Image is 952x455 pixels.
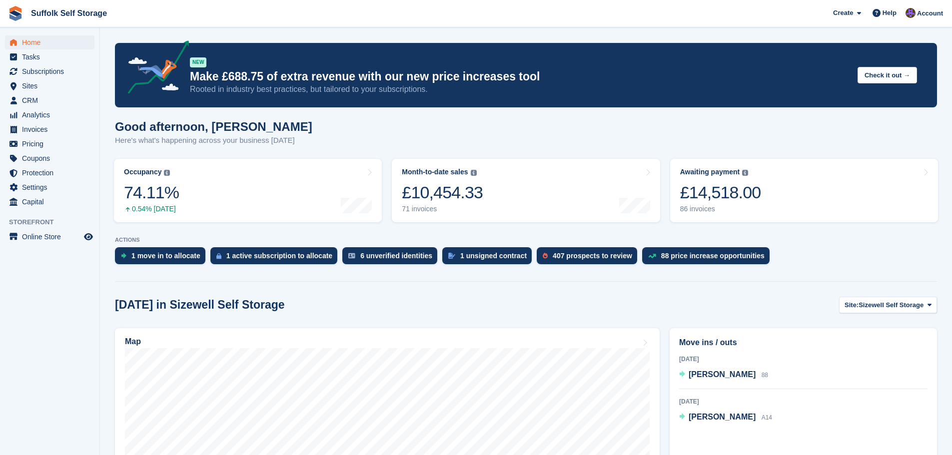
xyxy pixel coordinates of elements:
a: menu [5,93,94,107]
span: Coupons [22,151,82,165]
span: Online Store [22,230,82,244]
a: 1 move in to allocate [115,247,210,269]
span: Subscriptions [22,64,82,78]
div: 0.54% [DATE] [124,205,179,213]
p: Make £688.75 of extra revenue with our new price increases tool [190,69,850,84]
button: Check it out → [858,67,917,83]
img: contract_signature_icon-13c848040528278c33f63329250d36e43548de30e8caae1d1a13099fd9432cc5.svg [448,253,455,259]
span: CRM [22,93,82,107]
a: 407 prospects to review [537,247,642,269]
img: stora-icon-8386f47178a22dfd0bd8f6a31ec36ba5ce8667c1dd55bd0f319d3a0aa187defe.svg [8,6,23,21]
a: Month-to-date sales £10,454.33 71 invoices [392,159,660,222]
span: Site: [845,300,859,310]
img: price_increase_opportunities-93ffe204e8149a01c8c9dc8f82e8f89637d9d84a8eef4429ea346261dce0b2c0.svg [648,254,656,258]
a: menu [5,137,94,151]
a: 88 price increase opportunities [642,247,775,269]
span: Help [883,8,897,18]
a: menu [5,35,94,49]
img: icon-info-grey-7440780725fd019a000dd9b08b2336e03edf1995a4989e88bcd33f0948082b44.svg [164,170,170,176]
div: 86 invoices [680,205,761,213]
a: menu [5,64,94,78]
a: menu [5,230,94,244]
a: 6 unverified identities [342,247,442,269]
span: Sites [22,79,82,93]
span: Storefront [9,217,99,227]
a: Occupancy 74.11% 0.54% [DATE] [114,159,382,222]
h2: [DATE] in Sizewell Self Storage [115,298,285,312]
img: move_ins_to_allocate_icon-fdf77a2bb77ea45bf5b3d319d69a93e2d87916cf1d5bf7949dd705db3b84f3ca.svg [121,253,126,259]
img: verify_identity-adf6edd0f0f0b5bbfe63781bf79b02c33cf7c696d77639b501bdc392416b5a36.svg [348,253,355,259]
div: Occupancy [124,168,161,176]
span: Analytics [22,108,82,122]
h2: Map [125,337,141,346]
a: menu [5,79,94,93]
span: Account [917,8,943,18]
div: [DATE] [679,397,928,406]
span: [PERSON_NAME] [689,413,756,421]
span: Settings [22,180,82,194]
span: Home [22,35,82,49]
div: Awaiting payment [680,168,740,176]
h2: Move ins / outs [679,337,928,349]
a: menu [5,122,94,136]
div: 1 unsigned contract [460,252,527,260]
div: [DATE] [679,355,928,364]
span: [PERSON_NAME] [689,370,756,379]
img: prospect-51fa495bee0391a8d652442698ab0144808aea92771e9ea1ae160a38d050c398.svg [543,253,548,259]
a: [PERSON_NAME] 88 [679,369,768,382]
a: menu [5,180,94,194]
span: Capital [22,195,82,209]
div: £14,518.00 [680,182,761,203]
div: NEW [190,57,206,67]
span: A14 [762,414,772,421]
span: Sizewell Self Storage [859,300,924,310]
div: 71 invoices [402,205,483,213]
span: Pricing [22,137,82,151]
span: Invoices [22,122,82,136]
a: menu [5,50,94,64]
a: 1 active subscription to allocate [210,247,342,269]
div: 1 active subscription to allocate [226,252,332,260]
a: menu [5,151,94,165]
img: icon-info-grey-7440780725fd019a000dd9b08b2336e03edf1995a4989e88bcd33f0948082b44.svg [471,170,477,176]
p: ACTIONS [115,237,937,243]
div: 6 unverified identities [360,252,432,260]
div: 407 prospects to review [553,252,632,260]
img: price-adjustments-announcement-icon-8257ccfd72463d97f412b2fc003d46551f7dbcb40ab6d574587a9cd5c0d94... [119,40,189,97]
a: Suffolk Self Storage [27,5,111,21]
span: Protection [22,166,82,180]
div: 74.11% [124,182,179,203]
div: £10,454.33 [402,182,483,203]
a: menu [5,166,94,180]
img: icon-info-grey-7440780725fd019a000dd9b08b2336e03edf1995a4989e88bcd33f0948082b44.svg [742,170,748,176]
img: active_subscription_to_allocate_icon-d502201f5373d7db506a760aba3b589e785aa758c864c3986d89f69b8ff3... [216,253,221,259]
span: Create [833,8,853,18]
img: Emma [906,8,916,18]
a: menu [5,195,94,209]
a: Preview store [82,231,94,243]
p: Rooted in industry best practices, but tailored to your subscriptions. [190,84,850,95]
a: [PERSON_NAME] A14 [679,411,772,424]
span: Tasks [22,50,82,64]
a: Awaiting payment £14,518.00 86 invoices [670,159,938,222]
h1: Good afternoon, [PERSON_NAME] [115,120,312,133]
div: Month-to-date sales [402,168,468,176]
div: 1 move in to allocate [131,252,200,260]
div: 88 price increase opportunities [661,252,765,260]
a: 1 unsigned contract [442,247,537,269]
p: Here's what's happening across your business [DATE] [115,135,312,146]
a: menu [5,108,94,122]
button: Site: Sizewell Self Storage [839,297,937,313]
span: 88 [762,372,768,379]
